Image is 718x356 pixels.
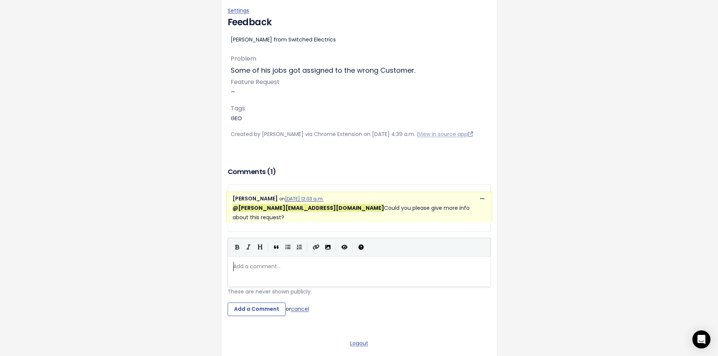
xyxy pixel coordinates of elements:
[231,104,245,113] span: Tags
[231,78,280,86] span: Feature Request
[231,54,256,63] span: Problem
[243,241,254,253] button: Italic
[282,241,294,253] button: Generic List
[350,339,368,347] a: Logout
[231,35,488,44] div: [PERSON_NAME] from Switched Electrics
[228,7,249,14] a: Settings
[231,103,488,124] p: GEO
[231,64,488,76] p: Some of his jobs got assigned to the wrong Customer.
[355,241,367,253] button: Markdown Guide
[418,130,473,138] a: View in source app
[336,243,337,252] i: |
[254,241,266,253] button: Heading
[233,203,486,222] p: Could you please give more info about this request?
[228,167,491,177] h3: Comments ( )
[228,15,491,29] h4: Feedback
[291,305,309,313] a: cancel
[279,196,324,202] span: on
[310,241,322,253] button: Create Link
[271,241,282,253] button: Quote
[270,167,273,176] span: 1
[307,243,308,252] i: |
[232,241,243,253] button: Bold
[268,243,269,252] i: |
[233,195,278,202] span: [PERSON_NAME]
[339,241,350,253] button: Toggle Preview
[231,77,488,97] p: —
[231,130,473,138] span: Created by [PERSON_NAME] via Chrome Extension on [DATE] 4:39 a.m. |
[692,330,710,348] div: Open Intercom Messenger
[228,303,286,316] input: Add a Comment
[228,303,491,316] div: or
[294,241,305,253] button: Numbered List
[233,204,384,212] span: Kristine Bartolata
[322,241,334,253] button: Import an image
[285,196,324,202] a: [DATE] 12:03 a.m.
[228,288,312,295] span: These are never shown publicly.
